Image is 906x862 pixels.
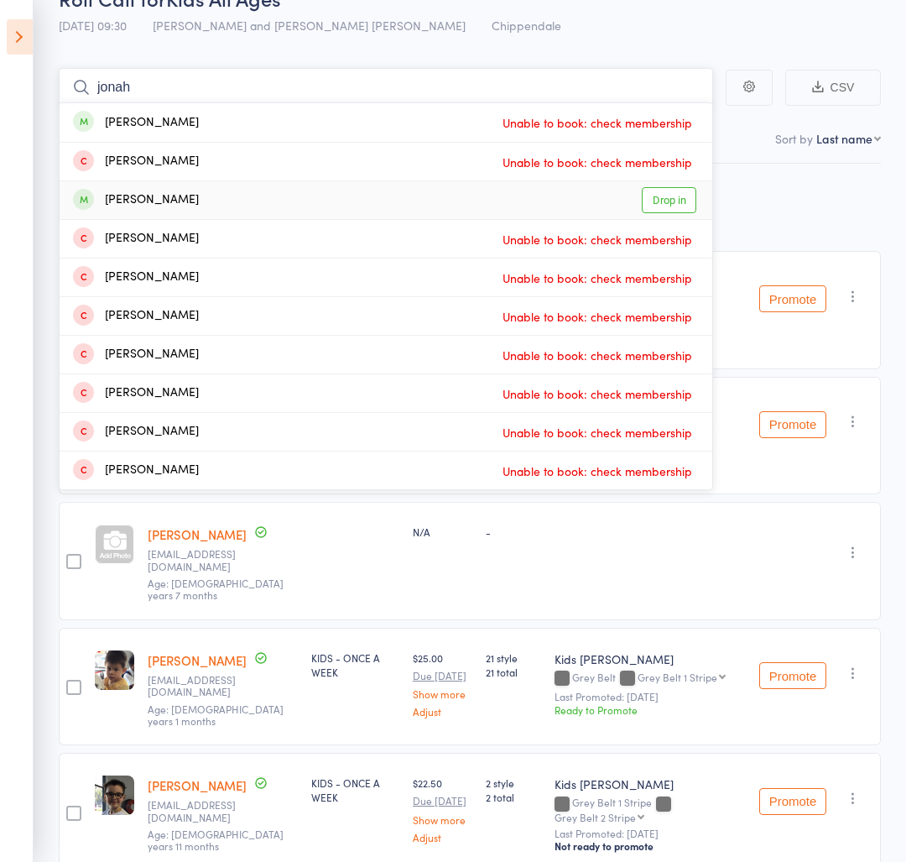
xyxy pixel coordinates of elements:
button: Promote [759,662,826,689]
button: Promote [759,411,826,438]
small: Last Promoted: [DATE] [555,828,746,839]
span: [DATE] 09:30 [59,17,127,34]
div: KIDS - ONCE A WEEK [311,776,399,804]
div: [PERSON_NAME] [73,229,199,248]
a: [PERSON_NAME] [148,525,247,543]
span: Unable to book: check membership [498,304,696,329]
span: Unable to book: check membership [498,342,696,368]
button: Promote [759,285,826,312]
div: Kids [PERSON_NAME] [555,650,746,667]
small: vipfmaud@gmail.com [148,674,257,698]
button: Promote [759,788,826,815]
div: [PERSON_NAME] [73,422,199,441]
span: Age: [DEMOGRAPHIC_DATA] years 11 months [148,827,284,853]
div: Grey Belt 1 Stripe [638,671,717,682]
a: Show more [413,814,472,825]
a: Adjust [413,706,472,717]
label: Sort by [775,130,813,147]
div: $25.00 [413,650,472,717]
span: Unable to book: check membership [498,110,696,135]
span: Unable to book: check membership [498,420,696,445]
a: Drop in [642,187,696,213]
div: Last name [816,130,872,147]
div: [PERSON_NAME] [73,461,199,480]
span: 21 total [486,665,541,679]
div: [PERSON_NAME] [73,345,199,364]
div: [PERSON_NAME] [73,113,199,133]
a: Show more [413,688,472,699]
small: pmatous@gmail.com [148,548,257,572]
span: 2 total [486,790,541,804]
input: Search by name [59,68,713,107]
span: Chippendale [492,17,561,34]
div: [PERSON_NAME] [73,191,199,210]
div: [PERSON_NAME] [73,384,199,403]
span: [PERSON_NAME] and [PERSON_NAME] [PERSON_NAME] [153,17,466,34]
span: Age: [DEMOGRAPHIC_DATA] years 7 months [148,576,284,602]
span: Unable to book: check membership [498,149,696,175]
small: Due [DATE] [413,795,472,807]
small: Last Promoted: [DATE] [555,691,746,703]
div: [PERSON_NAME] [73,152,199,171]
button: CSV [785,70,881,106]
span: Unable to book: check membership [498,458,696,483]
div: Grey Belt 1 Stripe [555,797,746,822]
small: lukepowell01@hotmail.com [148,799,257,823]
div: N/A [413,525,472,539]
div: Grey Belt [555,671,746,686]
div: Not ready to promote [555,839,746,853]
div: [PERSON_NAME] [73,268,199,287]
div: Kids [PERSON_NAME] [555,776,746,792]
div: [PERSON_NAME] [73,306,199,326]
img: image1688468835.png [95,650,134,690]
div: KIDS - ONCE A WEEK [311,650,399,679]
span: Age: [DEMOGRAPHIC_DATA] years 1 months [148,702,284,728]
img: image1688462607.png [95,776,134,815]
div: $22.50 [413,776,472,842]
div: Grey Belt 2 Stripe [555,812,636,823]
span: Unable to book: check membership [498,265,696,290]
div: - [486,525,541,539]
small: Due [DATE] [413,670,472,682]
span: 2 style [486,776,541,790]
span: Unable to book: check membership [498,227,696,252]
span: 21 style [486,650,541,665]
div: Ready to Promote [555,703,746,717]
a: [PERSON_NAME] [148,651,247,669]
a: Adjust [413,832,472,843]
a: [PERSON_NAME] [148,776,247,794]
span: Unable to book: check membership [498,381,696,406]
